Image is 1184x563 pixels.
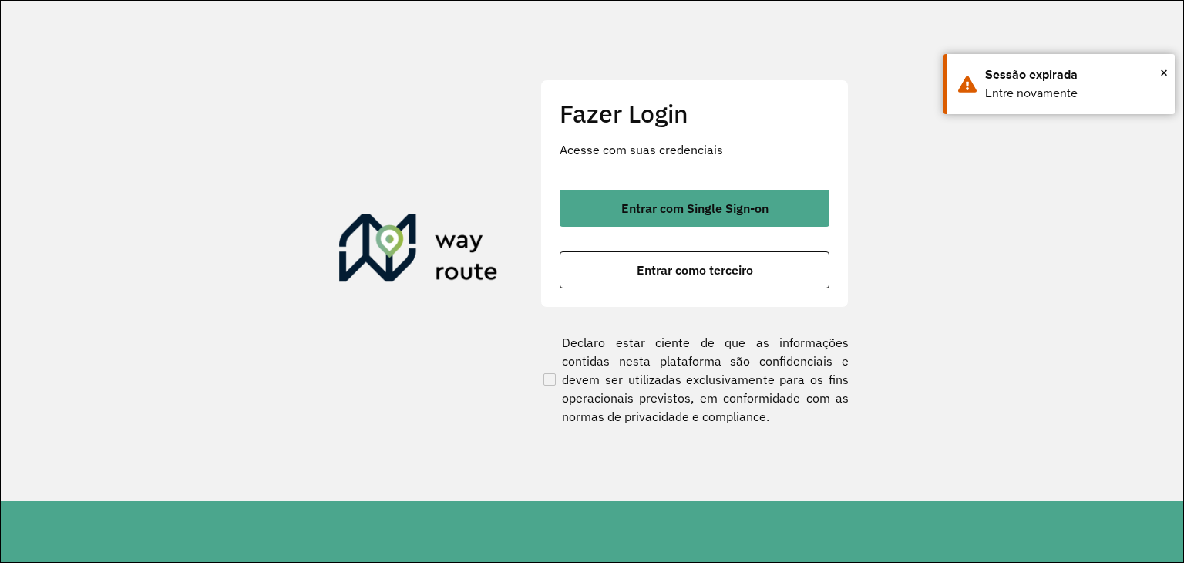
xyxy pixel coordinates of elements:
label: Declaro estar ciente de que as informações contidas nesta plataforma são confidenciais e devem se... [540,333,849,426]
p: Acesse com suas credenciais [560,140,829,159]
div: Entre novamente [985,84,1163,103]
h2: Fazer Login [560,99,829,128]
span: × [1160,61,1168,84]
button: button [560,190,829,227]
div: Sessão expirada [985,66,1163,84]
span: Entrar com Single Sign-on [621,202,769,214]
span: Entrar como terceiro [637,264,753,276]
button: Close [1160,61,1168,84]
button: button [560,251,829,288]
img: Roteirizador AmbevTech [339,214,498,288]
